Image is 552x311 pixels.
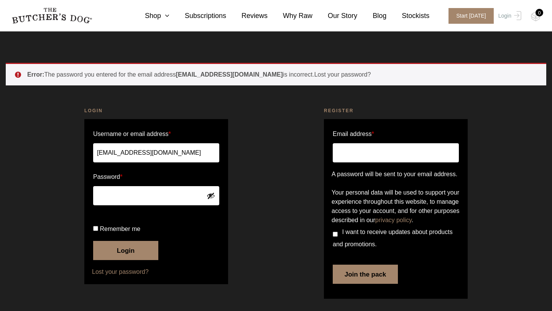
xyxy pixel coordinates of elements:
[93,128,219,140] label: Username or email address
[93,171,219,183] label: Password
[375,217,412,223] a: privacy policy
[84,107,228,115] h2: Login
[531,11,540,21] img: TBD_Cart-Empty.png
[169,11,226,21] a: Subscriptions
[441,8,496,24] a: Start [DATE]
[93,226,98,231] input: Remember me
[226,11,268,21] a: Reviews
[207,192,215,200] button: Show password
[130,11,169,21] a: Shop
[333,128,374,140] label: Email address
[386,11,429,21] a: Stockists
[536,9,543,16] div: 0
[27,71,44,78] strong: Error:
[332,188,460,225] p: Your personal data will be used to support your experience throughout this website, to manage acc...
[100,226,140,232] span: Remember me
[449,8,494,24] span: Start [DATE]
[357,11,386,21] a: Blog
[93,241,158,260] button: Login
[92,267,220,277] a: Lost your password?
[333,232,338,237] input: I want to receive updates about products and promotions.
[333,229,453,247] span: I want to receive updates about products and promotions.
[312,11,357,21] a: Our Story
[314,71,371,78] a: Lost your password?
[332,170,460,179] p: A password will be sent to your email address.
[324,107,468,115] h2: Register
[333,265,398,284] button: Join the pack
[176,71,283,78] strong: [EMAIL_ADDRESS][DOMAIN_NAME]
[268,11,312,21] a: Why Raw
[27,70,534,79] li: The password you entered for the email address is incorrect.
[496,8,521,24] a: Login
